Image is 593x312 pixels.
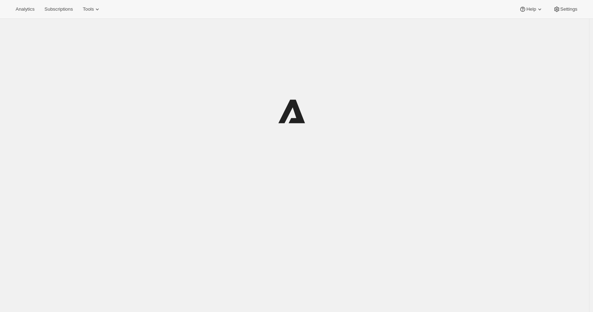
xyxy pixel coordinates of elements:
button: Analytics [11,4,39,14]
button: Tools [78,4,105,14]
span: Tools [83,6,94,12]
button: Settings [549,4,582,14]
span: Analytics [16,6,34,12]
span: Subscriptions [44,6,73,12]
button: Help [515,4,547,14]
span: Help [526,6,536,12]
span: Settings [560,6,577,12]
button: Subscriptions [40,4,77,14]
